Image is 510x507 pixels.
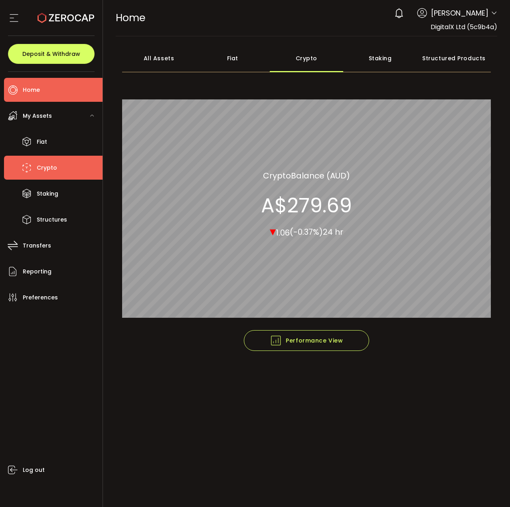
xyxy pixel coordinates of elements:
[23,266,51,277] span: Reporting
[417,44,491,72] div: Structured Products
[270,222,276,240] span: ▾
[23,292,58,303] span: Preferences
[37,162,57,174] span: Crypto
[23,240,51,252] span: Transfers
[196,44,269,72] div: Fiat
[261,193,352,217] section: A$279.69
[431,8,488,18] span: [PERSON_NAME]
[37,188,58,200] span: Staking
[37,136,47,148] span: Fiat
[22,51,80,57] span: Deposit & Withdraw
[263,169,350,181] section: Balance (AUD)
[270,335,343,347] span: Performance View
[343,44,417,72] div: Staking
[323,226,343,238] span: 24 hr
[8,44,95,64] button: Deposit & Withdraw
[470,469,510,507] iframe: Chat Widget
[244,330,369,351] button: Performance View
[116,11,145,25] span: Home
[37,214,67,226] span: Structures
[431,22,497,32] span: DigitalX Ltd (5c9b4a)
[23,110,52,122] span: My Assets
[23,464,45,476] span: Log out
[269,44,343,72] div: Crypto
[276,227,290,238] span: 1.06
[290,226,323,238] span: (-0.37%)
[122,44,196,72] div: All Assets
[23,84,40,96] span: Home
[263,169,291,181] span: Crypto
